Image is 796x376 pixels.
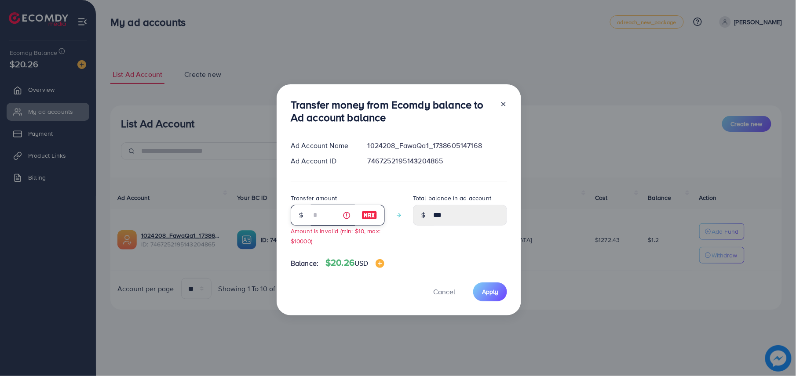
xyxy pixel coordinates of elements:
div: Ad Account ID [284,156,361,166]
small: Amount is invalid (min: $10, max: $10000) [291,227,380,245]
span: Cancel [433,287,455,296]
div: 7467252195143204865 [361,156,514,166]
div: 1024208_FawaQa1_1738605147168 [361,141,514,151]
img: image [361,210,377,221]
span: USD [354,258,368,268]
button: Cancel [422,282,466,301]
label: Transfer amount [291,194,337,202]
div: Ad Account Name [284,141,361,151]
h3: Transfer money from Ecomdy balance to Ad account balance [291,98,493,124]
span: Balance: [291,258,318,268]
img: image [376,259,384,268]
span: Apply [482,287,498,296]
button: Apply [473,282,507,301]
label: Total balance in ad account [413,194,491,202]
h4: $20.26 [325,257,384,268]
